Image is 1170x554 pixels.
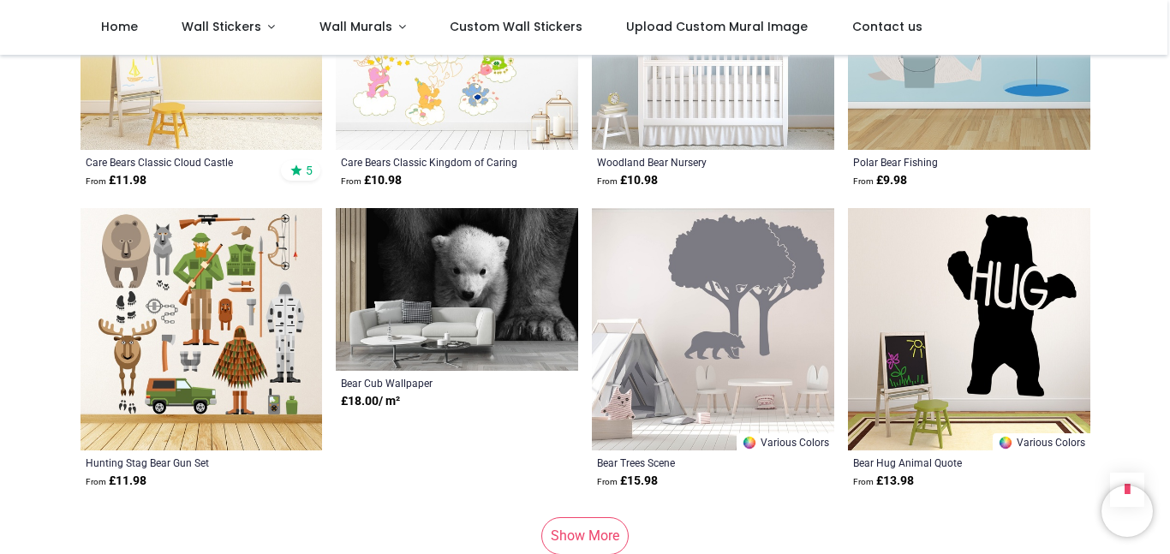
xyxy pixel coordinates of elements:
span: From [597,176,618,186]
img: Color Wheel [742,435,757,450]
strong: £ 10.98 [597,172,658,189]
a: Woodland Bear Nursery [597,155,783,169]
strong: £ 10.98 [341,172,402,189]
a: Polar Bear Fishing [853,155,1039,169]
span: From [86,176,106,186]
a: Bear Trees Scene [597,456,783,469]
strong: £ 11.98 [86,172,146,189]
a: Bear Hug Animal Quote [853,456,1039,469]
span: Wall Stickers [182,18,261,35]
span: From [853,477,874,486]
a: Various Colors [737,433,834,450]
a: Hunting Stag Bear Gun Set [86,456,272,469]
a: Various Colors [993,433,1090,450]
span: From [86,477,106,486]
span: 5 [306,163,313,178]
span: Contact us [852,18,922,35]
strong: £ 11.98 [86,473,146,490]
a: Bear Cub Wallpaper [341,376,527,390]
img: Bear Hug Animal Quote Wall Sticker [848,208,1090,450]
img: Hunting Stag Bear Gun Wall Sticker Set [81,208,323,450]
span: From [341,176,361,186]
span: Wall Murals [319,18,392,35]
span: From [597,477,618,486]
span: Upload Custom Mural Image [626,18,808,35]
strong: £ 18.00 / m² [341,393,400,410]
img: Bear Cub Wall Mural Wallpaper [336,208,578,370]
iframe: Brevo live chat [1101,485,1153,537]
strong: £ 15.98 [597,473,658,490]
img: Color Wheel [998,435,1013,450]
span: From [853,176,874,186]
strong: £ 9.98 [853,172,907,189]
span: Home [101,18,138,35]
img: Bear Trees Wall Sticker Scene [592,208,834,450]
a: Care Bears Classic Kingdom of Caring [341,155,527,169]
span: Custom Wall Stickers [450,18,582,35]
a: Care Bears Classic Cloud Castle [86,155,272,169]
strong: £ 13.98 [853,473,914,490]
